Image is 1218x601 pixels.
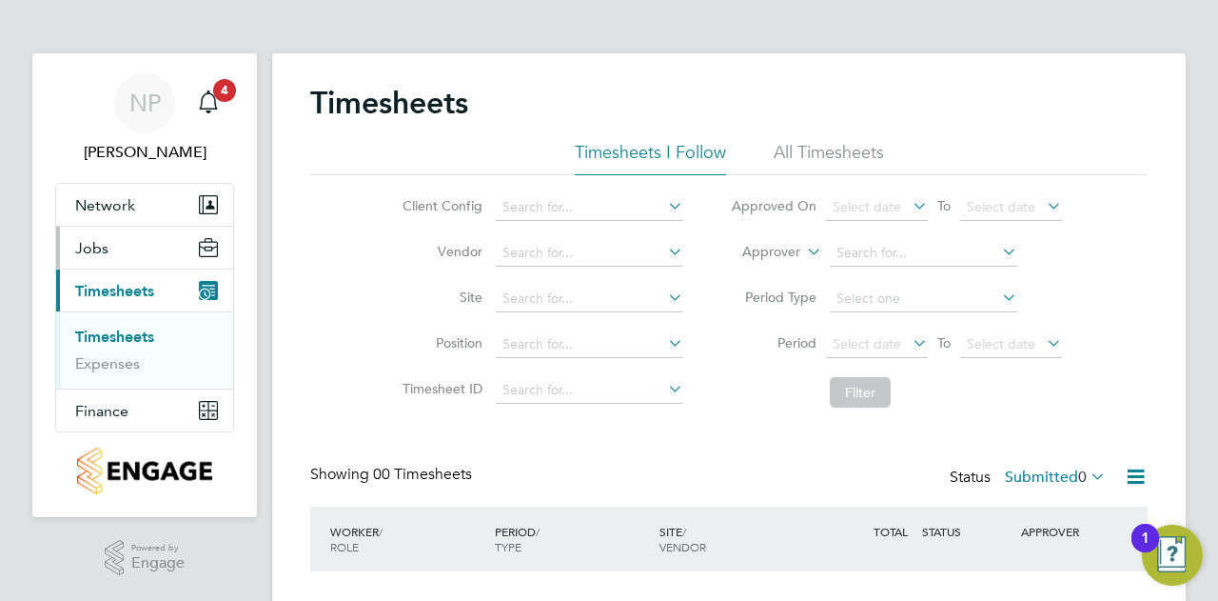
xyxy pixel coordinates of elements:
[496,240,683,267] input: Search for...
[490,514,655,564] div: PERIOD
[397,334,482,351] label: Position
[932,331,956,355] span: To
[1141,538,1149,563] div: 1
[731,197,816,214] label: Approved On
[1016,514,1115,549] div: APPROVER
[325,514,490,564] div: WORKER
[950,465,1110,491] div: Status
[655,514,819,564] div: SITE
[659,539,706,554] span: VENDOR
[189,72,227,133] a: 4
[56,184,233,226] button: Network
[77,448,211,494] img: countryside-properties-logo-retina.png
[213,79,236,102] span: 4
[715,243,800,262] label: Approver
[774,141,884,175] li: All Timesheets
[397,380,482,397] label: Timesheet ID
[495,539,521,554] span: TYPE
[496,331,683,358] input: Search for...
[131,555,185,571] span: Engage
[310,84,468,122] h2: Timesheets
[575,141,726,175] li: Timesheets I Follow
[75,196,135,214] span: Network
[56,311,233,389] div: Timesheets
[397,197,482,214] label: Client Config
[731,334,816,351] label: Period
[56,227,233,269] button: Jobs
[310,465,476,485] div: Showing
[917,514,1016,549] div: STATUS
[75,354,140,372] a: Expenses
[496,377,683,404] input: Search for...
[32,53,257,517] nav: Main navigation
[75,402,128,420] span: Finance
[536,524,540,539] span: /
[55,448,234,494] a: Go to home page
[496,286,683,312] input: Search for...
[830,286,1017,312] input: Select one
[830,377,891,408] button: Filter
[1005,468,1106,487] label: Submitted
[397,289,482,306] label: Site
[56,270,233,311] button: Timesheets
[932,193,956,218] span: To
[874,524,908,539] span: TOTAL
[830,240,1017,267] input: Search for...
[330,539,359,554] span: ROLE
[129,90,161,115] span: NP
[75,239,108,257] span: Jobs
[75,328,154,346] a: Timesheets
[682,524,686,539] span: /
[731,289,816,306] label: Period Type
[55,72,234,164] a: NP[PERSON_NAME]
[379,524,383,539] span: /
[496,194,683,221] input: Search for...
[373,465,472,484] span: 00 Timesheets
[131,540,185,556] span: Powered by
[75,282,154,300] span: Timesheets
[105,540,186,576] a: Powered byEngage
[967,198,1035,215] span: Select date
[833,198,901,215] span: Select date
[833,335,901,352] span: Select date
[1142,525,1203,586] button: Open Resource Center, 1 new notification
[1078,468,1087,487] span: 0
[967,335,1035,352] span: Select date
[56,390,233,431] button: Finance
[397,243,482,260] label: Vendor
[55,141,234,164] span: Natalie Porter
